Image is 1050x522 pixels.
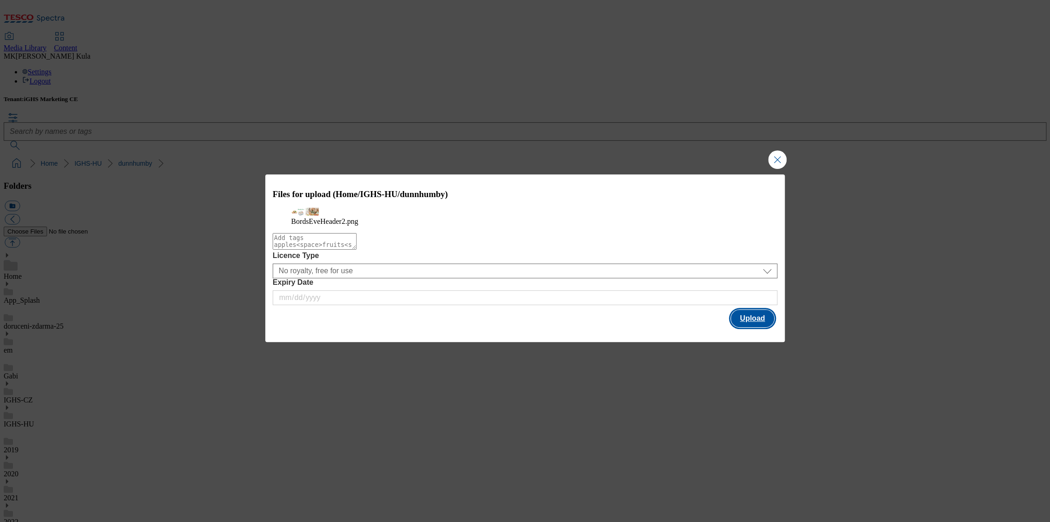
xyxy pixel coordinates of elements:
[273,252,777,260] label: Licence Type
[291,208,319,216] img: preview
[291,217,759,226] figcaption: BordsEveHeader2.png
[265,174,785,342] div: Modal
[768,150,787,169] button: Close Modal
[731,310,774,327] button: Upload
[273,189,777,199] h3: Files for upload (Home/IGHS-HU/dunnhumby)
[273,278,777,287] label: Expiry Date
